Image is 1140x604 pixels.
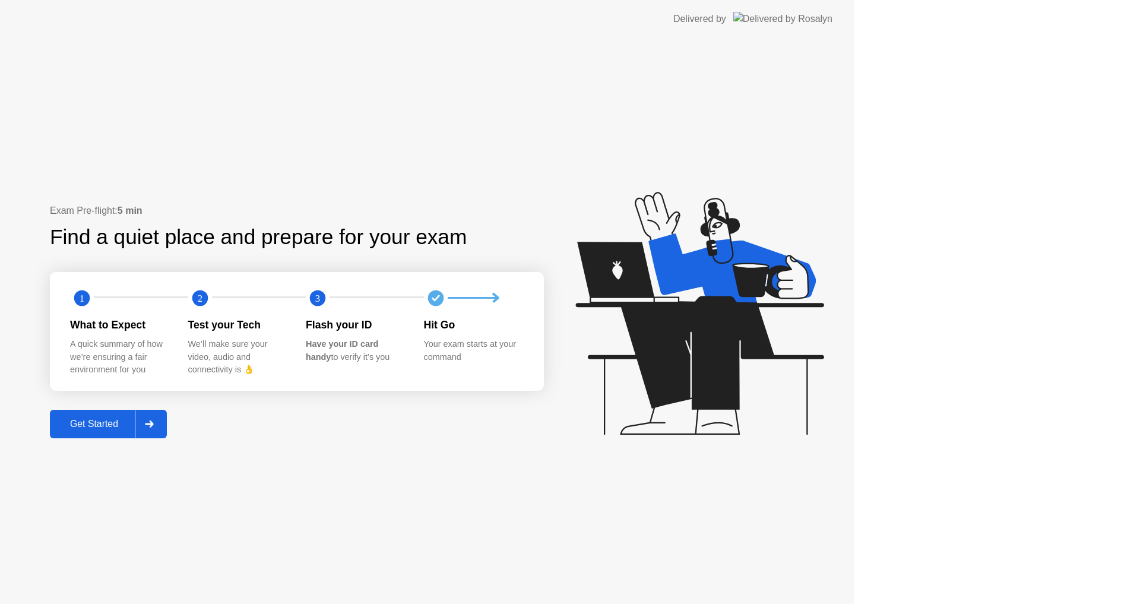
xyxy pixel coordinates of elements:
div: Exam Pre-flight: [50,204,544,218]
text: 3 [315,292,320,303]
b: 5 min [118,205,142,216]
div: Delivered by [673,12,726,26]
text: 2 [197,292,202,303]
div: Hit Go [424,317,523,333]
div: Find a quiet place and prepare for your exam [50,222,468,253]
div: Test your Tech [188,317,287,333]
div: A quick summary of how we’re ensuring a fair environment for you [70,338,169,377]
button: Get Started [50,410,167,438]
img: Delivered by Rosalyn [733,12,832,26]
b: Have your ID card handy [306,339,378,362]
div: Flash your ID [306,317,405,333]
text: 1 [80,292,84,303]
div: We’ll make sure your video, audio and connectivity is 👌 [188,338,287,377]
div: Your exam starts at your command [424,338,523,363]
div: What to Expect [70,317,169,333]
div: to verify it’s you [306,338,405,363]
div: Get Started [53,419,135,429]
